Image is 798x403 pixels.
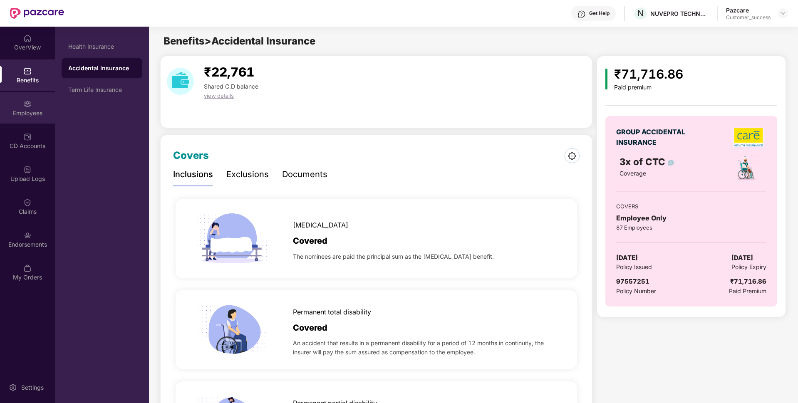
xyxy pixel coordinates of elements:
div: Health Insurance [68,43,136,50]
img: svg+xml;base64,PHN2ZyBpZD0iRHJvcGRvd24tMzJ4MzIiIHhtbG5zPSJodHRwOi8vd3d3LnczLm9yZy8yMDAwL3N2ZyIgd2... [780,10,786,17]
img: New Pazcare Logo [10,8,64,19]
img: svg+xml;base64,PHN2ZyBpZD0iRW1wbG95ZWVzIiB4bWxucz0iaHR0cDovL3d3dy53My5vcmcvMjAwMC9zdmciIHdpZHRoPS... [23,100,32,108]
span: Benefits > Accidental Insurance [164,35,315,47]
img: svg+xml;base64,PHN2ZyBpZD0iU2V0dGluZy0yMHgyMCIgeG1sbnM9Imh0dHA6Ly93d3cudzMub3JnLzIwMDAvc3ZnIiB3aW... [9,383,17,392]
img: info [668,160,674,166]
span: Covered [293,235,327,247]
span: Policy Number [616,287,656,294]
img: insurerLogo [734,128,763,147]
span: 3x of CTC [620,156,674,167]
span: N [637,8,644,18]
span: [DATE] [731,253,753,263]
div: Accidental Insurance [68,64,136,72]
img: svg+xml;base64,PHN2ZyBpZD0iVXBsb2FkX0xvZ3MiIGRhdGEtbmFtZT0iVXBsb2FkIExvZ3MiIHhtbG5zPSJodHRwOi8vd3... [23,166,32,174]
span: [MEDICAL_DATA] [293,220,348,230]
div: 87 Employees [616,223,766,232]
img: download [167,68,194,95]
span: Covered [293,321,327,334]
span: Paid Premium [729,287,766,296]
img: icon [193,290,271,369]
span: The nominees are paid the principal sum as the [MEDICAL_DATA] benefit. [293,252,494,261]
div: ₹71,716.86 [614,64,683,84]
img: policyIcon [733,154,760,181]
span: view details [204,92,234,99]
div: NUVEPRO TECHNOLOGIES PRIVATE LIMITED [650,10,709,17]
img: svg+xml;base64,PHN2ZyBpZD0iQmVuZWZpdHMiIHhtbG5zPSJodHRwOi8vd3d3LnczLm9yZy8yMDAwL3N2ZyIgd2lkdGg9Ij... [23,67,32,75]
div: Inclusions [173,168,213,181]
div: Documents [282,168,327,181]
span: 97557251 [616,277,649,285]
span: Coverage [620,170,646,177]
span: [DATE] [616,253,638,263]
div: GROUP ACCIDENTAL INSURANCE [616,127,689,148]
img: icon [605,69,607,89]
div: ₹71,716.86 [730,277,766,287]
div: Covers [173,148,209,163]
div: Pazcare [726,6,771,14]
div: Customer_success [726,14,771,21]
img: icon [193,199,271,278]
span: Policy Expiry [731,262,766,272]
div: Exclusions [226,168,269,181]
img: 6dce827fd94a5890c5f76efcf9a6403c.png [568,152,576,160]
span: An accident that results in a permanent disability for a period of 12 months in continuity, the i... [293,339,560,357]
img: svg+xml;base64,PHN2ZyBpZD0iRW5kb3JzZW1lbnRzIiB4bWxucz0iaHR0cDovL3d3dy53My5vcmcvMjAwMC9zdmciIHdpZH... [23,231,32,240]
img: svg+xml;base64,PHN2ZyBpZD0iSG9tZSIgeG1sbnM9Imh0dHA6Ly93d3cudzMub3JnLzIwMDAvc3ZnIiB3aWR0aD0iMjAiIG... [23,34,32,42]
span: Policy Issued [616,262,652,272]
div: Settings [19,383,46,392]
span: ₹22,761 [204,64,254,79]
img: svg+xml;base64,PHN2ZyBpZD0iSGVscC0zMngzMiIgeG1sbnM9Imh0dHA6Ly93d3cudzMub3JnLzIwMDAvc3ZnIiB3aWR0aD... [577,10,586,18]
span: Shared C.D balance [204,83,258,90]
div: Term Life Insurance [68,87,136,93]
img: svg+xml;base64,PHN2ZyBpZD0iQ2xhaW0iIHhtbG5zPSJodHRwOi8vd3d3LnczLm9yZy8yMDAwL3N2ZyIgd2lkdGg9IjIwIi... [23,198,32,207]
div: COVERS [616,202,766,210]
div: Paid premium [614,84,683,91]
div: Employee Only [616,213,766,223]
img: svg+xml;base64,PHN2ZyBpZD0iQ0RfQWNjb3VudHMiIGRhdGEtbmFtZT0iQ0QgQWNjb3VudHMiIHhtbG5zPSJodHRwOi8vd3... [23,133,32,141]
span: Permanent total disability [293,307,371,317]
div: Get Help [589,10,610,17]
img: svg+xml;base64,PHN2ZyBpZD0iTXlfT3JkZXJzIiBkYXRhLW5hbWU9Ik15IE9yZGVycyIgeG1sbnM9Imh0dHA6Ly93d3cudz... [23,264,32,272]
